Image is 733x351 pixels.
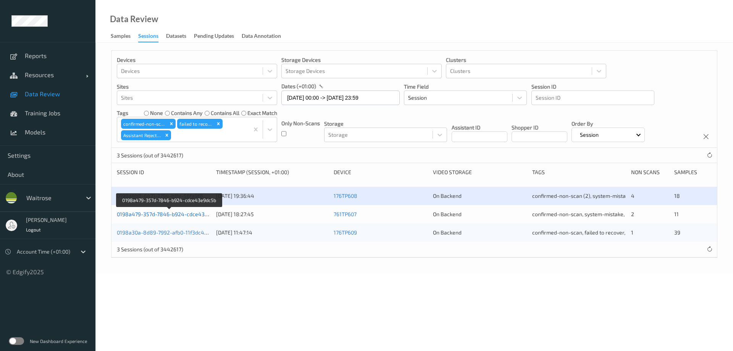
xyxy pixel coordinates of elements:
[121,130,163,140] div: Assistant Rejected
[216,168,329,176] div: Timestamp (Session, +01:00)
[242,32,281,42] div: Data Annotation
[211,109,239,117] label: contains all
[117,168,211,176] div: Session ID
[433,192,527,200] div: On Backend
[194,32,234,42] div: Pending Updates
[177,119,214,129] div: failed to recover
[452,124,507,131] p: Assistant ID
[216,192,329,200] div: [DATE] 19:36:44
[117,192,218,199] a: 0198a4b8-6471-7794-bffe-56fa9f8de707
[216,210,329,218] div: [DATE] 18:27:45
[194,31,242,42] a: Pending Updates
[121,119,167,129] div: confirmed-non-scan
[334,211,357,217] a: 761TP607
[334,192,357,199] a: 176TP608
[242,31,289,42] a: Data Annotation
[110,15,158,23] div: Data Review
[631,211,634,217] span: 2
[631,192,635,199] span: 4
[512,124,567,131] p: Shopper ID
[674,192,680,199] span: 18
[171,109,202,117] label: contains any
[281,120,320,127] p: Only Non-Scans
[167,119,176,129] div: Remove confirmed-non-scan
[631,229,633,236] span: 1
[334,168,428,176] div: Device
[117,83,277,91] p: Sites
[631,168,668,176] div: Non Scans
[324,120,447,128] p: Storage
[433,229,527,236] div: On Backend
[433,168,527,176] div: Video Storage
[163,130,171,140] div: Remove Assistant Rejected
[111,31,138,42] a: Samples
[214,119,223,129] div: Remove failed to recover
[117,246,183,253] p: 3 Sessions (out of 3442617)
[532,168,626,176] div: Tags
[117,56,277,64] p: Devices
[117,229,220,236] a: 0198a30a-8d89-7992-afb0-11f3dc4a749d
[138,31,166,42] a: Sessions
[674,211,679,217] span: 11
[532,229,672,236] span: confirmed-non-scan, failed to recover, Assistant Rejected
[674,229,680,236] span: 39
[577,131,601,139] p: Session
[117,152,183,159] p: 3 Sessions (out of 3442617)
[117,109,128,117] p: Tags
[111,32,131,42] div: Samples
[247,109,277,117] label: exact match
[166,31,194,42] a: Datasets
[572,120,645,128] p: Order By
[166,32,186,42] div: Datasets
[216,229,329,236] div: [DATE] 11:47:14
[281,82,316,90] p: dates (+01:00)
[117,211,223,217] a: 0198a479-357d-7846-b924-cdce43e9dc5b
[138,32,158,42] div: Sessions
[150,109,163,117] label: none
[433,210,527,218] div: On Backend
[674,168,712,176] div: Samples
[404,83,527,91] p: Time Field
[334,229,357,236] a: 176TP609
[531,83,654,91] p: Session ID
[281,56,442,64] p: Storage Devices
[446,56,606,64] p: Clusters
